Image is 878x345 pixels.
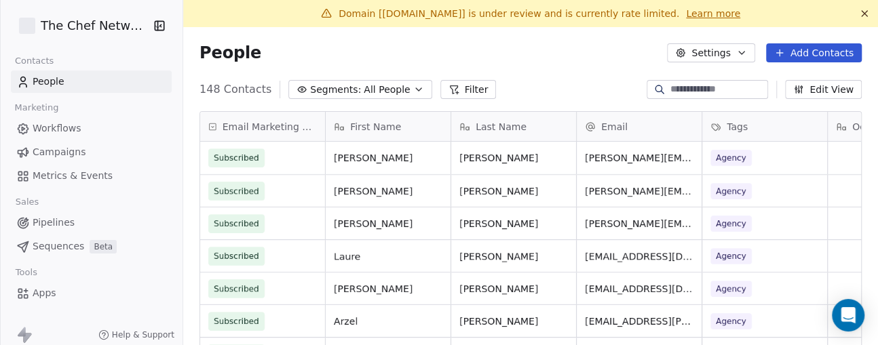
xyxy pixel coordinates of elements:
[459,282,568,296] span: [PERSON_NAME]
[11,306,172,328] a: AI Agents
[214,282,259,296] span: Subscribed
[199,81,271,98] span: 148 Contacts
[702,112,827,141] div: Tags
[11,70,172,93] a: People
[364,83,410,97] span: All People
[710,216,752,232] span: Agency
[9,98,64,118] span: Marketing
[334,314,442,328] span: Arzel
[33,121,81,136] span: Workflows
[339,8,679,19] span: Domain [[DOMAIN_NAME]] is under review and is currently rate limited.
[334,282,442,296] span: [PERSON_NAME]
[601,120,628,134] span: Email
[785,80,862,99] button: Edit View
[766,43,862,62] button: Add Contacts
[9,192,45,212] span: Sales
[440,80,497,99] button: Filter
[459,151,568,165] span: [PERSON_NAME]
[585,249,693,263] span: [EMAIL_ADDRESS][DOMAIN_NAME]
[710,313,752,329] span: Agency
[451,112,576,141] div: Last Name
[350,120,401,134] span: First Name
[214,217,259,230] span: Subscribed
[585,314,693,328] span: [EMAIL_ADDRESS][PERSON_NAME][DOMAIN_NAME]
[33,169,113,183] span: Metrics & Events
[11,165,172,187] a: Metrics & Events
[710,183,752,199] span: Agency
[326,112,451,141] div: First Name
[214,314,259,328] span: Subscribed
[334,249,442,263] span: Laure
[686,7,740,20] a: Learn more
[33,145,85,159] span: Campaigns
[33,239,84,253] span: Sequences
[214,249,259,263] span: Subscribed
[11,117,172,140] a: Workflows
[11,235,172,258] a: SequencesBeta
[9,51,60,71] span: Contacts
[214,151,259,165] span: Subscribed
[199,43,261,63] span: People
[585,184,693,198] span: [PERSON_NAME][EMAIL_ADDRESS][DOMAIN_NAME]
[334,217,442,230] span: [PERSON_NAME]
[33,310,78,324] span: AI Agents
[459,249,568,263] span: [PERSON_NAME]
[577,112,702,141] div: Email
[585,151,693,165] span: [PERSON_NAME][EMAIL_ADDRESS][PERSON_NAME][DOMAIN_NAME]
[334,184,442,198] span: [PERSON_NAME]
[585,282,693,296] span: [EMAIL_ADDRESS][DOMAIN_NAME]
[41,17,149,35] span: The Chef Network
[90,240,117,253] span: Beta
[832,299,864,331] div: Open Intercom Messenger
[310,83,361,97] span: Segments:
[11,211,172,234] a: Pipelines
[710,248,752,264] span: Agency
[476,120,527,134] span: Last Name
[710,281,752,297] span: Agency
[33,216,75,230] span: Pipelines
[459,217,568,230] span: [PERSON_NAME]
[585,217,693,230] span: [PERSON_NAME][EMAIL_ADDRESS][DOMAIN_NAME]
[710,150,752,166] span: Agency
[667,43,755,62] button: Settings
[334,151,442,165] span: [PERSON_NAME]
[214,184,259,198] span: Subscribed
[9,262,43,283] span: Tools
[16,14,145,37] button: The Chef Network
[112,329,174,340] span: Help & Support
[459,314,568,328] span: [PERSON_NAME]
[33,75,64,89] span: People
[11,141,172,163] a: Campaigns
[223,120,317,134] span: Email Marketing Consent
[459,184,568,198] span: [PERSON_NAME]
[727,120,748,134] span: Tags
[98,329,174,340] a: Help & Support
[11,282,172,304] a: Apps
[200,112,325,141] div: Email Marketing Consent
[33,286,56,300] span: Apps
